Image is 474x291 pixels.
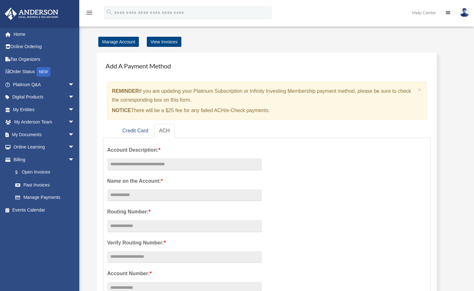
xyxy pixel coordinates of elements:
a: Home [4,28,84,41]
a: My Anderson Teamarrow_drop_down [4,116,84,129]
a: Online Learningarrow_drop_down [4,141,84,154]
div: NEW [36,67,50,77]
a: $Open Invoices [9,166,84,179]
label: Name on the Account: [107,177,262,186]
button: Close [418,86,422,93]
a: Platinum Q&Aarrow_drop_down [4,78,84,91]
span: arrow_drop_down [68,128,81,141]
a: Online Ordering [4,41,84,53]
img: User Pic [460,8,469,17]
img: Anderson Advisors Platinum Portal [3,8,60,20]
a: My Entitiesarrow_drop_down [4,103,84,116]
strong: REMINDER [112,88,139,94]
span: arrow_drop_down [68,141,81,154]
label: Account Number: [107,269,262,278]
label: Account Description: [107,146,262,155]
span: arrow_drop_down [68,116,81,129]
div: if you are updating your Platinum Subscription or Infinity Investing Membership payment method, p... [107,82,427,120]
span: × [418,86,422,93]
a: Events Calendar [4,204,84,216]
span: arrow_drop_down [68,103,81,116]
i: search [106,9,113,16]
span: arrow_drop_down [68,153,81,166]
strong: NOTICE [112,108,131,113]
span: $ [19,168,22,176]
a: Manage Account [98,37,139,47]
a: My Documentsarrow_drop_down [4,128,84,141]
p: There will be a $25 fee for any failed ACH/e-Check payments. [112,106,415,115]
a: Tax Organizers [4,53,84,66]
a: Past Invoices [9,179,84,191]
span: arrow_drop_down [68,78,81,91]
a: Digital Productsarrow_drop_down [4,91,84,104]
i: menu [86,9,93,16]
a: Order StatusNEW [4,66,84,79]
a: Credit Card [117,124,153,138]
a: Billingarrow_drop_down [4,153,84,166]
label: Routing Number: [107,207,262,216]
a: View Invoices [147,37,181,47]
h4: Add A Payment Method [103,59,431,73]
a: Manage Payments [9,191,81,204]
a: ACH [154,124,175,138]
span: arrow_drop_down [68,91,81,104]
label: Verify Routing Number: [107,238,262,247]
a: menu [86,11,93,16]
